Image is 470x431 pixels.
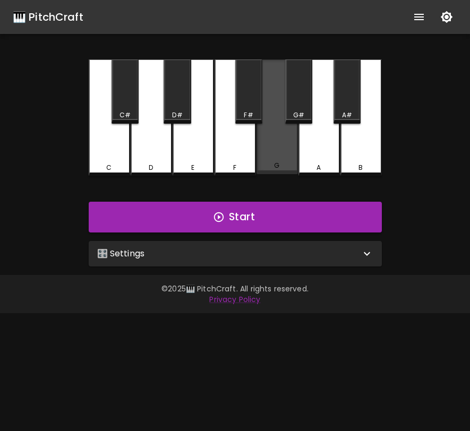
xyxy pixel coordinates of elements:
a: 🎹 PitchCraft [13,8,83,25]
p: 🎛️ Settings [97,247,145,260]
div: A [317,163,321,173]
div: E [191,163,194,173]
div: C# [119,110,131,120]
div: B [358,163,363,173]
div: 🎛️ Settings [89,241,382,266]
div: F# [244,110,253,120]
div: G [274,161,279,170]
a: Privacy Policy [209,294,260,305]
div: F [233,163,236,173]
button: show more [406,4,432,30]
div: D [149,163,153,173]
div: G# [293,110,304,120]
p: © 2025 🎹 PitchCraft. All rights reserved. [13,283,457,294]
div: C [106,163,112,173]
div: D# [172,110,182,120]
div: A# [342,110,352,120]
button: Start [89,202,382,232]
